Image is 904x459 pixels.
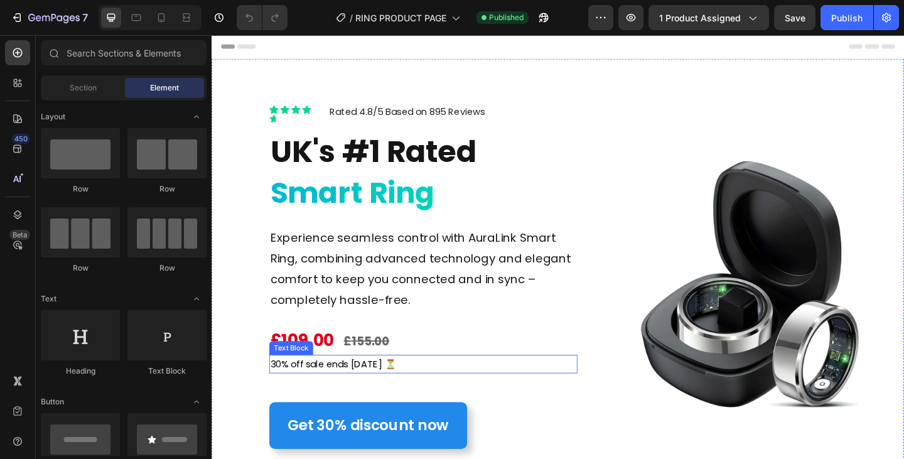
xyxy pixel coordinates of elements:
[63,399,278,450] a: Get 30% discount now
[9,230,30,240] div: Beta
[41,293,56,305] span: Text
[355,11,446,24] span: RING PRODUCT PAGE
[41,262,120,274] div: Row
[41,365,120,377] div: Heading
[648,5,769,30] button: 1 product assigned
[70,82,97,94] span: Section
[186,289,207,309] span: Toggle open
[212,35,904,459] iframe: Design area
[41,396,64,408] span: Button
[41,111,65,122] span: Layout
[489,12,524,23] span: Published
[451,137,719,405] img: gempages_580590206961320531-a0f462e5-e560-4d20-b785-b8b54f9ba36c.png
[237,5,288,30] div: Undo/Redo
[127,183,207,195] div: Row
[150,82,179,94] span: Element
[127,365,207,377] div: Text Block
[831,11,863,24] div: Publish
[41,40,207,65] input: Search Sections & Elements
[785,13,805,23] span: Save
[41,183,120,195] div: Row
[821,5,873,30] button: Publish
[127,262,207,274] div: Row
[186,107,207,127] span: Toggle open
[12,134,30,144] div: 450
[350,11,353,24] span: /
[5,5,94,30] button: 7
[659,11,741,24] span: 1 product assigned
[186,392,207,412] span: Toggle open
[83,414,258,435] p: Get 30% discount now
[82,10,88,25] p: 7
[774,5,815,30] button: Save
